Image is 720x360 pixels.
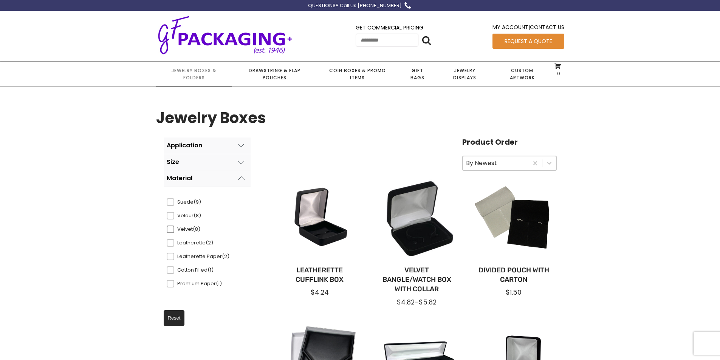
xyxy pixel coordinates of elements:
[167,159,179,165] div: Size
[167,266,229,274] div: Cotton Filled(1)
[194,198,201,205] span: (9)
[477,288,550,297] div: $1.50
[207,266,214,273] span: (1)
[492,34,564,49] a: Request a Quote
[398,62,437,87] a: Gift Bags
[528,156,542,170] button: Clear
[380,266,453,294] a: Velvet Bangle/Watch Box with Collar
[283,288,356,297] div: $4.24
[174,198,229,206] span: Suede
[317,62,398,87] a: Coin Boxes & Promo Items
[193,226,200,233] span: (8)
[174,280,229,287] span: Premium Paper
[206,239,213,246] span: (2)
[437,62,493,87] a: Jewelry Displays
[164,154,251,170] button: Size
[419,298,437,307] span: $5.82
[492,23,564,33] div: |
[477,266,550,284] a: Divided Pouch with Carton
[174,253,229,260] span: Leatherette Paper
[232,62,317,87] a: Drawstring & Flap Pouches
[164,170,251,187] button: Material
[167,198,229,206] div: Suede(9)
[174,226,229,233] span: Velvet
[174,239,229,247] span: Leatherette
[462,138,557,147] h4: Product Order
[222,253,229,260] span: (2)
[174,212,229,219] span: Velour
[216,280,222,287] span: (1)
[380,298,453,307] div: –
[555,70,560,77] span: 0
[156,106,266,130] h1: Jewelry Boxes
[167,280,229,287] div: Premium Paper(1)
[167,253,229,260] div: Leatherette Paper(2)
[356,24,423,31] a: Get Commercial Pricing
[492,23,528,31] a: My Account
[156,62,232,87] a: Jewelry Boxes & Folders
[164,310,185,326] button: Reset
[174,266,229,274] span: Cotton Filled
[542,156,556,170] button: Toggle List
[167,175,192,182] div: Material
[164,138,251,154] button: Application
[167,212,229,219] div: Velour(8)
[283,266,356,284] a: Leatherette Cufflink Box
[167,239,229,247] div: Leatherette(2)
[167,226,229,233] div: Velvet(8)
[194,212,201,219] span: (8)
[554,62,562,76] a: 0
[493,62,551,87] a: Custom Artwork
[156,14,294,56] img: GF Packaging + - Established 1946
[530,23,564,31] a: Contact Us
[397,298,415,307] span: $4.82
[167,142,202,149] div: Application
[308,2,402,10] div: QUESTIONS? Call Us [PHONE_NUMBER]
